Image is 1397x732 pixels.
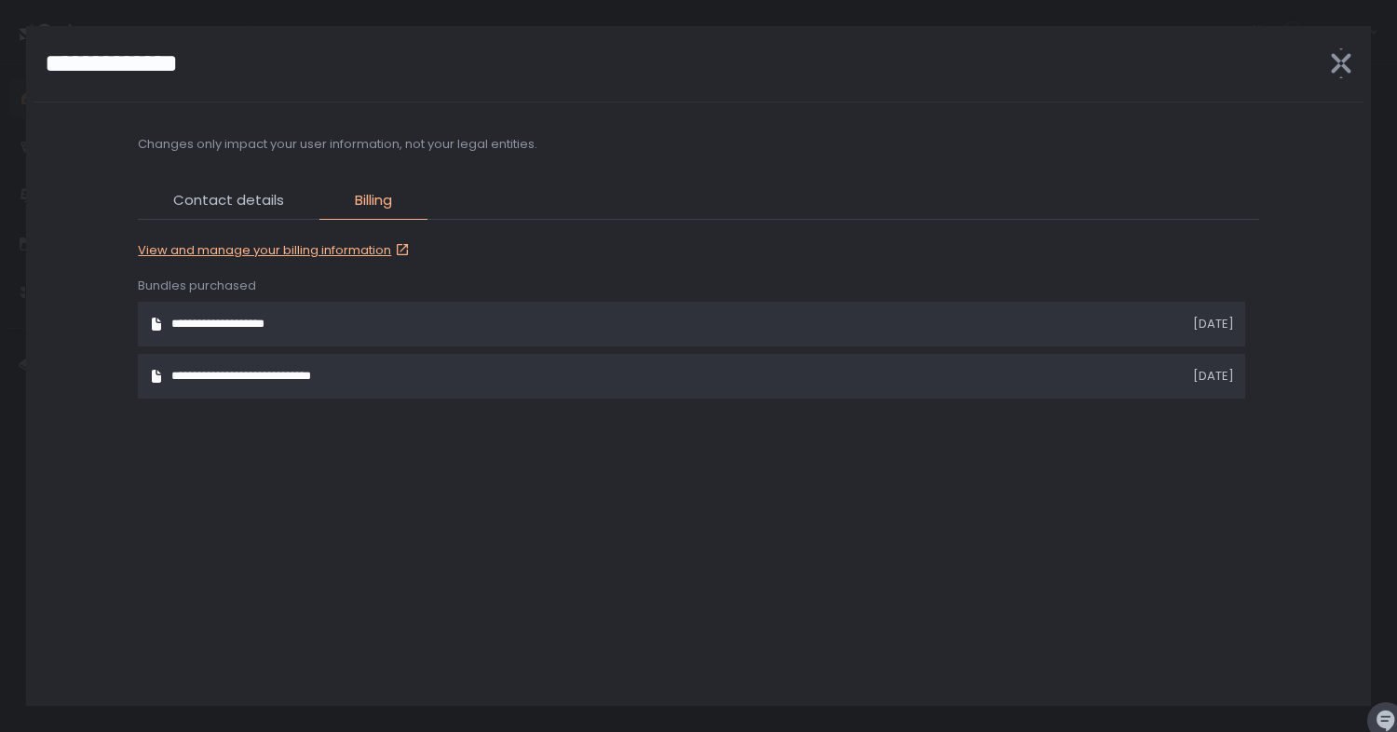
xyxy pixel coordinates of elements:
div: Bundles purchased [138,278,1258,294]
div: [DATE] [1023,368,1234,385]
div: [DATE] [1023,316,1234,332]
h2: Changes only impact your user information, not your legal entities. [138,136,537,153]
span: Contact details [173,190,284,211]
span: Billing [355,190,392,211]
a: View and manage your billing information [138,242,414,259]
